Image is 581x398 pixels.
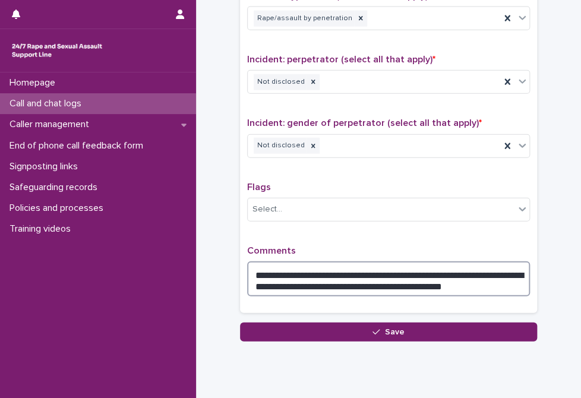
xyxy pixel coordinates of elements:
div: Rape/assault by penetration [254,11,354,27]
span: Flags [247,182,271,192]
p: Call and chat logs [5,98,91,109]
p: Training videos [5,223,80,235]
p: Policies and processes [5,203,113,214]
p: Signposting links [5,161,87,172]
p: End of phone call feedback form [5,140,153,151]
span: Save [385,328,405,336]
span: Incident: gender of perpetrator (select all that apply) [247,118,482,128]
div: Not disclosed [254,74,307,90]
p: Homepage [5,77,65,89]
button: Save [240,323,537,342]
img: rhQMoQhaT3yELyF149Cw [10,39,105,62]
span: Incident: perpetrator (select all that apply) [247,55,435,64]
p: Safeguarding records [5,182,107,193]
span: Comments [247,246,296,255]
p: Caller management [5,119,99,130]
div: Select... [252,203,282,216]
div: Not disclosed [254,138,307,154]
